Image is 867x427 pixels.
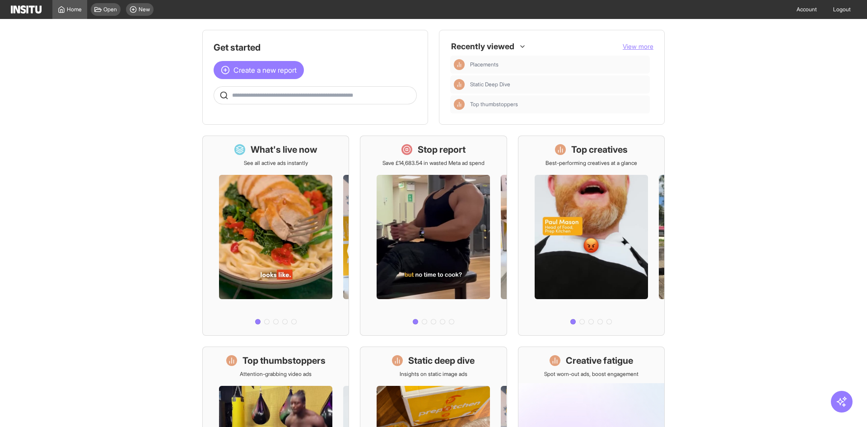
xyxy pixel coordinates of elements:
[470,101,646,108] span: Top thumbstoppers
[139,6,150,13] span: New
[623,42,653,50] span: View more
[233,65,297,75] span: Create a new report
[244,160,308,167] p: See all active ads instantly
[242,354,326,367] h1: Top thumbstoppers
[470,61,646,68] span: Placements
[382,160,485,167] p: Save £14,683.54 in wasted Meta ad spend
[408,354,475,367] h1: Static deep dive
[103,6,117,13] span: Open
[470,81,646,88] span: Static Deep Dive
[470,101,518,108] span: Top thumbstoppers
[418,143,466,156] h1: Stop report
[571,143,628,156] h1: Top creatives
[400,371,467,378] p: Insights on static image ads
[240,371,312,378] p: Attention-grabbing video ads
[623,42,653,51] button: View more
[454,79,465,90] div: Insights
[470,81,510,88] span: Static Deep Dive
[454,59,465,70] div: Insights
[545,160,637,167] p: Best-performing creatives at a glance
[518,136,665,336] a: Top creativesBest-performing creatives at a glance
[454,99,465,110] div: Insights
[214,41,417,54] h1: Get started
[214,61,304,79] button: Create a new report
[360,136,507,336] a: Stop reportSave £14,683.54 in wasted Meta ad spend
[470,61,499,68] span: Placements
[11,5,42,14] img: Logo
[67,6,82,13] span: Home
[251,143,317,156] h1: What's live now
[202,136,349,336] a: What's live nowSee all active ads instantly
